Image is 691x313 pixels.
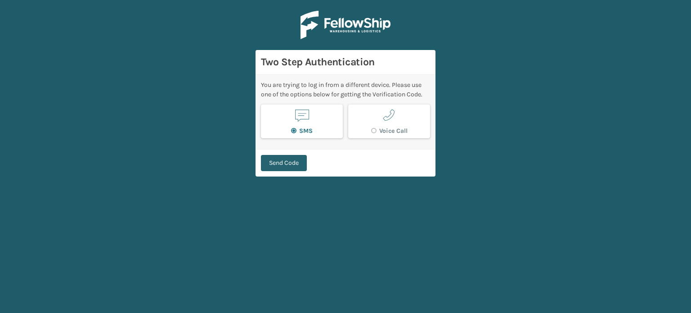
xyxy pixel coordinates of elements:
[261,55,430,69] h3: Two Step Authentication
[261,80,430,99] div: You are trying to log in from a different device. Please use one of the options below for getting...
[261,155,307,171] button: Send Code
[371,127,408,135] label: Voice Call
[301,11,390,39] img: Logo
[291,127,313,135] label: SMS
